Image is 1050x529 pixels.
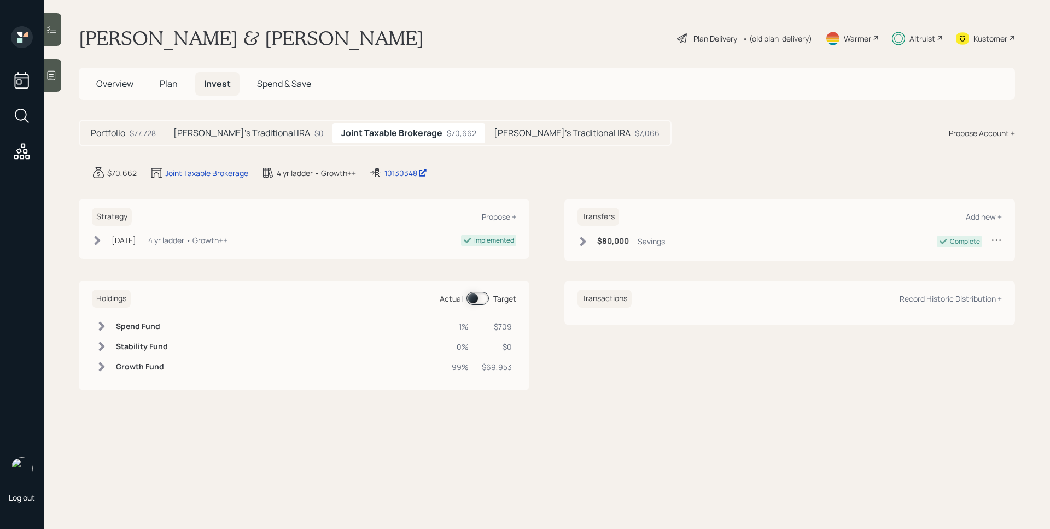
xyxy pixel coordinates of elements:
div: Propose Account + [949,127,1015,139]
div: Warmer [844,33,871,44]
div: $77,728 [130,127,156,139]
h5: [PERSON_NAME]'s Traditional IRA [173,128,310,138]
h6: $80,000 [597,237,629,246]
div: Propose + [482,211,516,222]
div: 99% [452,361,469,373]
div: Savings [638,236,665,247]
div: Actual [440,293,463,304]
h6: Transfers [577,208,619,226]
h5: [PERSON_NAME]'s Traditional IRA [494,128,631,138]
h6: Stability Fund [116,342,168,351]
img: james-distasi-headshot.png [11,457,33,479]
div: • (old plan-delivery) [743,33,812,44]
div: $709 [482,321,512,332]
h6: Growth Fund [116,362,168,372]
div: 10130348 [384,167,427,179]
div: Complete [950,237,980,246]
h6: Holdings [92,290,131,308]
h1: [PERSON_NAME] & [PERSON_NAME] [79,26,424,50]
div: $69,953 [482,361,512,373]
h5: Joint Taxable Brokerage [341,128,442,138]
h5: Portfolio [91,128,125,138]
h6: Transactions [577,290,632,308]
div: Kustomer [973,33,1007,44]
div: Add new + [966,211,1002,222]
div: Altruist [909,33,935,44]
span: Overview [96,78,133,90]
div: $70,662 [107,167,137,179]
div: 4 yr ladder • Growth++ [277,167,356,179]
div: $0 [482,341,512,352]
div: 4 yr ladder • Growth++ [148,234,227,246]
div: [DATE] [112,234,136,246]
div: $0 [314,127,324,139]
div: $7,066 [635,127,660,139]
h6: Strategy [92,208,132,226]
div: Plan Delivery [693,33,737,44]
span: Plan [160,78,178,90]
div: Target [493,293,516,304]
div: 1% [452,321,469,332]
span: Spend & Save [257,78,311,90]
div: Implemented [474,236,514,245]
h6: Spend Fund [116,322,168,331]
span: Invest [204,78,231,90]
div: 0% [452,341,469,352]
div: $70,662 [447,127,476,139]
div: Record Historic Distribution + [900,293,1002,304]
div: Joint Taxable Brokerage [165,167,248,179]
div: Log out [9,492,35,503]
